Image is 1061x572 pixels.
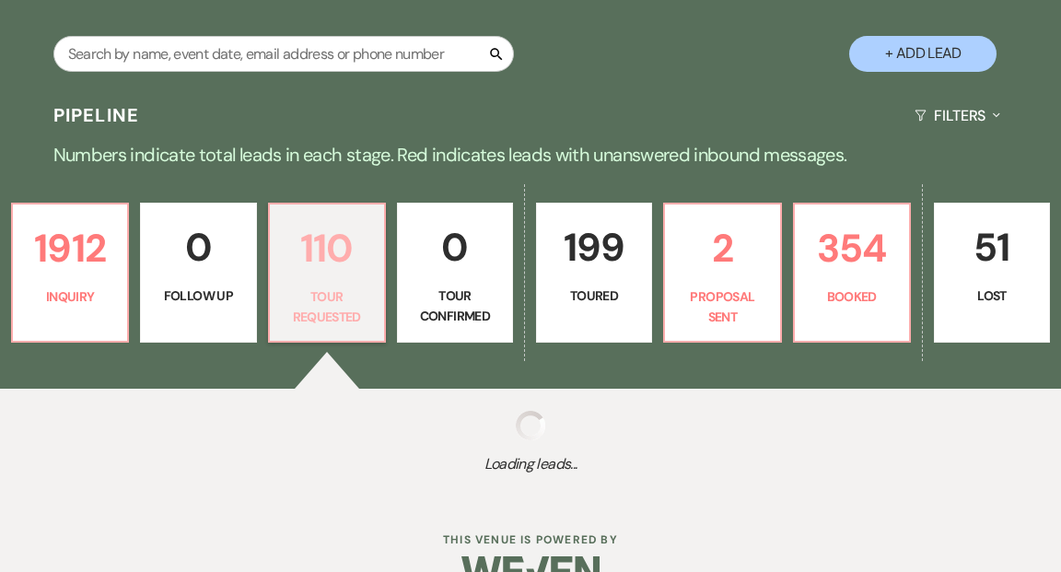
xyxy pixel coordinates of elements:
p: 51 [946,216,1038,278]
p: Lost [946,286,1038,306]
a: 2Proposal Sent [663,203,781,343]
button: Filters [907,91,1008,140]
p: Tour Confirmed [409,286,501,327]
h3: Pipeline [53,102,140,128]
p: 2 [676,217,768,279]
p: Inquiry [24,286,116,307]
a: 354Booked [793,203,911,343]
p: Tour Requested [281,286,373,328]
img: loading spinner [516,411,545,440]
button: + Add Lead [849,36,997,72]
a: 110Tour Requested [268,203,386,343]
a: 51Lost [934,203,1050,343]
a: 1912Inquiry [11,203,129,343]
p: 0 [409,216,501,278]
span: Loading leads... [53,453,1009,475]
p: Proposal Sent [676,286,768,328]
a: 199Toured [536,203,652,343]
a: 0Follow Up [140,203,256,343]
p: Booked [806,286,898,307]
p: 199 [548,216,640,278]
p: 1912 [24,217,116,279]
p: 354 [806,217,898,279]
p: 0 [152,216,244,278]
p: Toured [548,286,640,306]
p: 110 [281,217,373,279]
a: 0Tour Confirmed [397,203,513,343]
input: Search by name, event date, email address or phone number [53,36,514,72]
p: Follow Up [152,286,244,306]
